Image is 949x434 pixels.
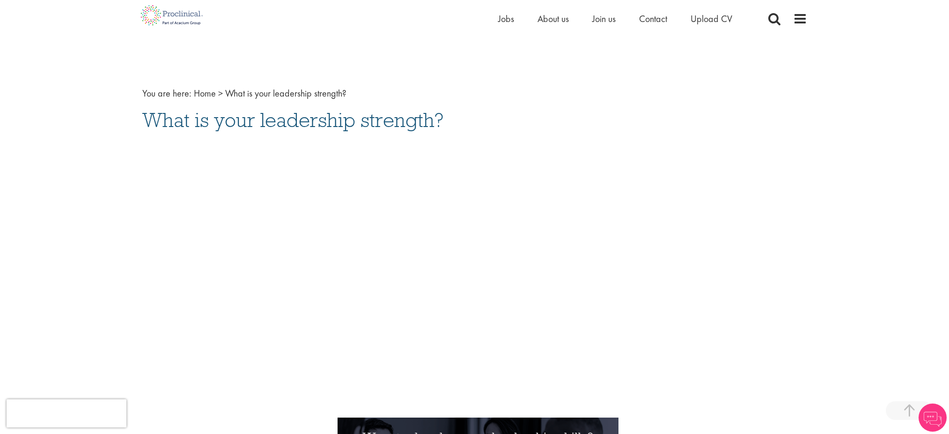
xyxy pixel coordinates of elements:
[325,150,625,396] iframe: <h2>Personalities</h2><ul><li> Creativity </li><li> Communication </li><li> Decision-making </li>...
[194,87,216,99] a: breadcrumb link
[691,13,732,25] a: Upload CV
[537,13,569,25] a: About us
[919,404,947,432] img: Chatbot
[218,87,223,99] span: >
[142,107,443,133] span: What is your leadership strength?
[142,87,191,99] span: You are here:
[592,13,616,25] a: Join us
[639,13,667,25] a: Contact
[7,399,126,427] iframe: reCAPTCHA
[225,87,346,99] span: What is your leadership strength?
[498,13,514,25] a: Jobs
